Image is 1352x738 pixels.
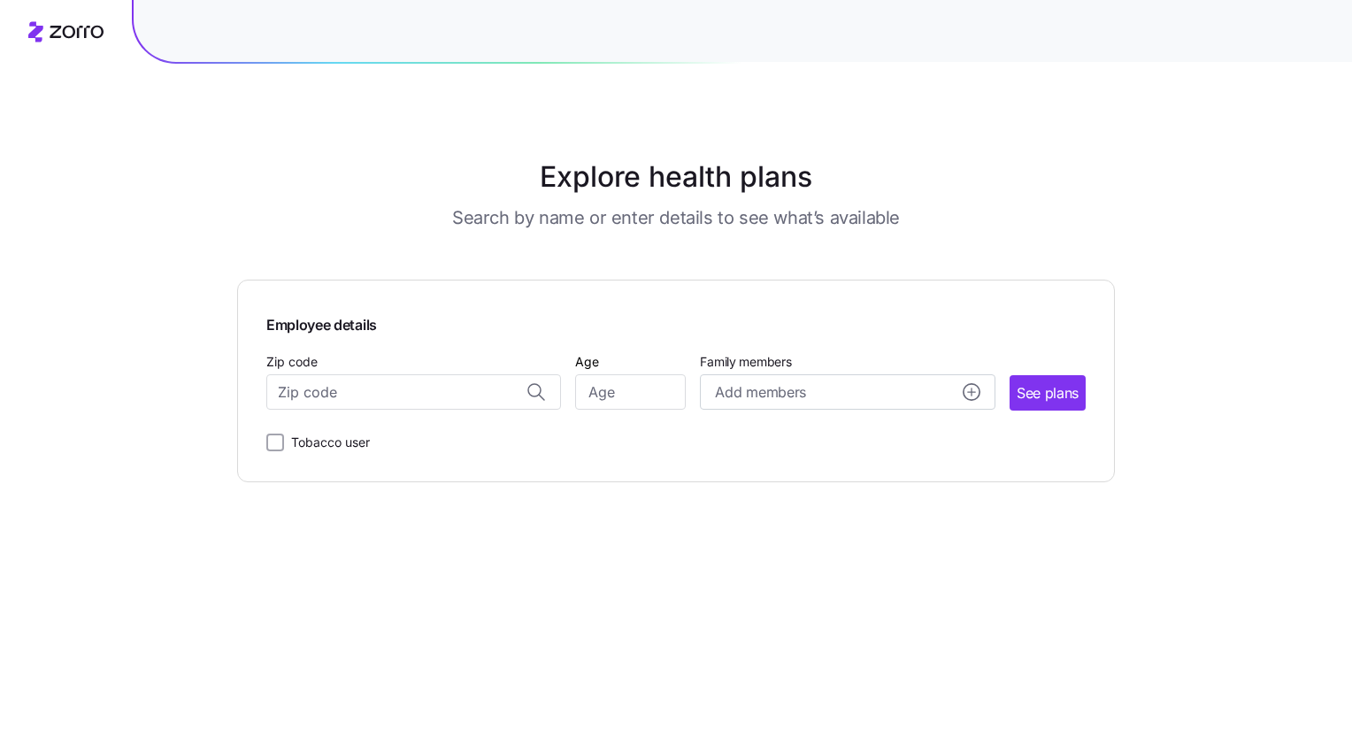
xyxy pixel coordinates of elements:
[266,309,377,336] span: Employee details
[266,374,561,410] input: Zip code
[715,381,805,404] span: Add members
[281,156,1072,198] h1: Explore health plans
[284,432,370,453] label: Tobacco user
[1010,375,1086,411] button: See plans
[1017,382,1079,404] span: See plans
[452,205,900,230] h3: Search by name or enter details to see what’s available
[575,352,599,372] label: Age
[700,353,995,371] span: Family members
[963,383,980,401] svg: add icon
[266,352,318,372] label: Zip code
[575,374,686,410] input: Age
[700,374,995,410] button: Add membersadd icon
